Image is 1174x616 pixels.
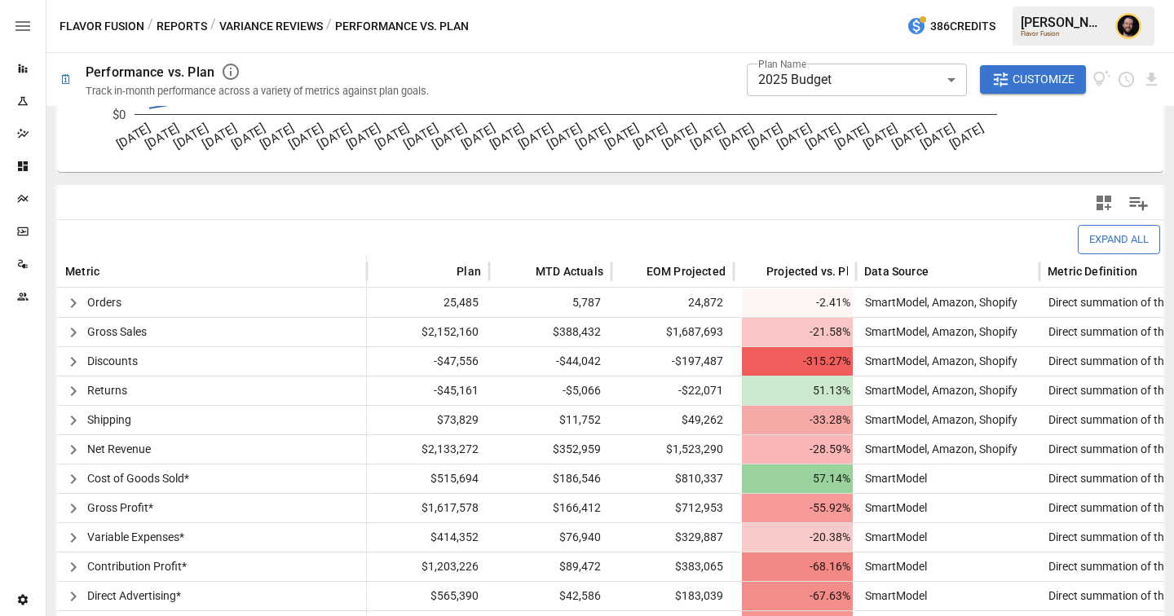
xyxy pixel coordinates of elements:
text: [DATE] [516,121,555,152]
span: Customize [1013,69,1075,90]
span: $1,617,578 [375,494,481,522]
span: SmartModel, Amazon, Shopify [858,296,1017,309]
span: -68.16% [742,552,853,581]
button: Sort [930,260,953,283]
text: [DATE] [459,121,498,152]
span: $1,687,693 [620,318,726,346]
span: $2,152,160 [375,318,481,346]
span: 386 Credits [930,16,995,37]
button: Sort [1139,260,1162,283]
button: Sort [622,260,645,283]
text: [DATE] [286,121,325,152]
text: [DATE] [832,121,872,152]
span: -21.58% [742,318,853,346]
text: [DATE] [631,121,670,152]
label: Plan Name [758,57,806,71]
span: SmartModel, Amazon, Shopify [858,413,1017,426]
span: -$47,556 [375,347,481,376]
span: -315.27% [742,347,853,376]
text: [DATE] [688,121,727,152]
span: $383,065 [620,552,726,581]
span: 25,485 [375,288,481,317]
span: SmartModel [858,560,927,573]
text: [DATE] [861,121,900,152]
span: SmartModel [858,501,927,514]
button: View documentation [1092,65,1111,95]
text: [DATE] [114,121,153,152]
text: [DATE] [889,121,929,152]
span: 5,787 [497,288,603,317]
text: [DATE] [602,121,642,152]
span: $49,262 [620,406,726,434]
span: $352,959 [497,435,603,464]
text: [DATE] [574,121,613,152]
span: MTD Actuals [536,263,603,279]
text: [DATE] [545,121,584,152]
div: 2025 Budget [747,64,967,96]
text: [DATE] [143,121,182,152]
span: $388,432 [497,318,603,346]
div: / [326,16,332,37]
span: -67.63% [742,582,853,610]
span: Orders [87,296,121,309]
text: [DATE] [200,121,239,152]
span: Cost of Goods Sold* [87,472,189,485]
button: Sort [432,260,455,283]
span: -$22,071 [620,376,726,405]
text: [DATE] [717,121,757,152]
span: $1,523,290 [620,435,726,464]
span: -$45,161 [375,376,481,405]
text: [DATE] [746,121,785,152]
text: [DATE] [430,121,469,152]
div: Performance vs. Plan [86,64,214,80]
button: Manage Columns [1120,185,1157,222]
span: $76,940 [497,523,603,552]
text: [DATE] [803,121,842,152]
span: SmartModel [858,472,927,485]
span: $186,546 [497,464,603,493]
span: Net Revenue [87,442,151,455]
text: [DATE] [229,121,268,152]
button: Flavor Fusion [60,16,144,37]
span: 57.14% [742,464,853,493]
span: Returns [87,384,127,397]
span: $565,390 [375,582,481,610]
div: Track in-month performance across a variety of metrics against plan goals. [86,85,429,97]
span: Metric Definition [1048,263,1137,279]
span: Projected vs. Plan [766,263,863,279]
div: / [148,16,153,37]
span: SmartModel, Amazon, Shopify [858,354,1017,367]
span: 51.13% [742,376,853,405]
button: Download report [1142,70,1161,89]
span: Metric [65,263,99,279]
span: Variable Expenses* [87,530,184,543]
button: Variance Reviews [219,16,323,37]
span: -2.41% [742,288,853,317]
span: $183,039 [620,582,726,610]
span: $2,133,272 [375,435,481,464]
span: $11,752 [497,406,603,434]
text: [DATE] [947,121,986,152]
text: [DATE] [660,121,699,152]
button: Schedule report [1117,70,1136,89]
button: Sort [101,260,124,283]
span: EOM Projected [647,263,726,279]
span: $73,829 [375,406,481,434]
span: Gross Sales [87,325,147,338]
span: $810,337 [620,464,726,493]
button: Sort [511,260,534,283]
span: -$44,042 [497,347,603,376]
span: $89,472 [497,552,603,581]
text: [DATE] [171,121,210,152]
text: [DATE] [315,121,354,152]
button: Reports [157,16,207,37]
img: Ciaran Nugent [1115,13,1141,39]
span: 24,872 [620,288,726,317]
text: [DATE] [344,121,383,152]
span: Plan [457,263,481,279]
span: -28.59% [742,435,853,464]
button: Expand All [1078,225,1160,253]
text: $0 [113,108,126,122]
text: [DATE] [918,121,957,152]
